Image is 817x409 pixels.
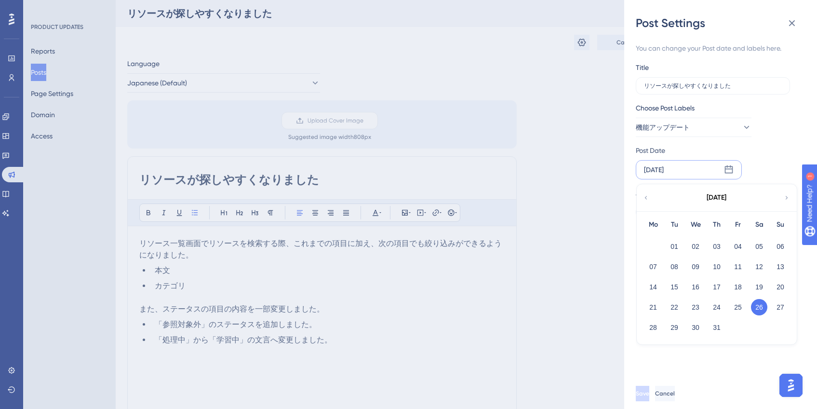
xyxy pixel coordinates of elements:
button: 25 [730,299,746,315]
div: Sa [749,219,770,231]
button: 04 [730,238,746,255]
button: 29 [666,319,683,336]
button: 09 [687,259,704,275]
span: Cancel [655,390,675,397]
button: 11 [730,259,746,275]
div: [DATE] [644,164,664,176]
div: Post Settings [636,15,805,31]
button: Cancel [655,386,675,401]
button: 05 [751,238,767,255]
input: Type the value [644,82,782,89]
div: Fr [727,219,749,231]
span: Need Help? [23,2,60,14]
iframe: UserGuiding AI Assistant Launcher [777,371,805,400]
div: [DATE] [707,192,726,204]
button: 24 [709,299,725,315]
button: 20 [772,279,789,295]
div: 1 [67,5,70,13]
button: 12 [751,259,767,275]
div: Th [706,219,727,231]
button: 23 [687,299,704,315]
div: Access [636,187,657,199]
button: 30 [687,319,704,336]
button: 06 [772,238,789,255]
button: 01 [666,238,683,255]
button: 03 [709,238,725,255]
button: 17 [709,279,725,295]
div: We [685,219,706,231]
button: 機能アップデート [636,118,751,137]
button: 15 [666,279,683,295]
div: Mo [643,219,664,231]
div: Post Date [636,145,793,156]
button: 13 [772,259,789,275]
button: 21 [645,299,661,315]
button: 02 [687,238,704,255]
div: Su [770,219,791,231]
span: 機能アップデート [636,122,690,133]
button: 10 [709,259,725,275]
div: Tu [664,219,685,231]
button: Save [636,386,649,401]
button: 31 [709,319,725,336]
button: 08 [666,259,683,275]
button: 16 [687,279,704,295]
button: 19 [751,279,767,295]
button: 22 [666,299,683,315]
button: 28 [645,319,661,336]
div: You can change your Post date and labels here. [636,42,798,54]
span: Save [636,390,649,397]
button: 07 [645,259,661,275]
span: Choose Post Labels [636,102,695,114]
div: Title [636,62,649,73]
button: 14 [645,279,661,295]
button: 26 [751,299,767,315]
button: 18 [730,279,746,295]
button: 27 [772,299,789,315]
